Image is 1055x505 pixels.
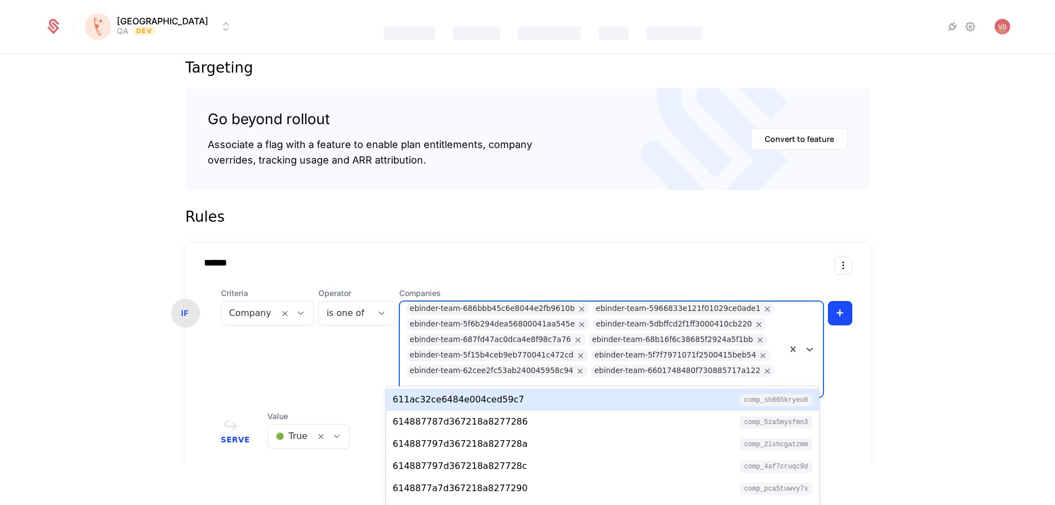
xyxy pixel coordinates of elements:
[995,19,1010,34] button: Open user button
[964,20,977,33] a: Settings
[393,460,527,473] div: 614887797d367218a827728c
[760,303,775,315] div: Remove ebinder-team-5966833e121f01029ce0ade1
[221,436,250,443] span: Serve
[828,301,852,325] button: +
[573,365,588,377] div: Remove ebinder-team-62cee2fc53ab240045958c94
[85,13,111,40] img: Florence
[393,393,524,406] div: 611ac32ce6484e004ced59c7
[753,334,768,346] div: Remove ebinder-team-68b16f6c38685f2924a5f1bb
[740,394,812,406] span: comp_Sh865kryEu8
[410,365,573,377] div: ebinder-team-62cee2fc53ab240045958c94
[117,17,208,25] span: [GEOGRAPHIC_DATA]
[393,482,528,495] div: 6148877a7d367218a8277290
[946,20,959,33] a: Integrations
[740,461,812,473] span: comp_4Af7CruQc9D
[399,288,824,299] span: Companies
[318,288,395,299] span: Operator
[646,27,702,40] div: Components
[186,60,870,75] div: Targeting
[518,27,580,40] div: Companies
[571,334,585,346] div: Remove ebinder-team-687fd47ac0dca4e8f98c7a76
[410,349,574,361] div: ebinder-team-5f15b4ceb9eb770041c472cd
[760,365,775,377] div: Remove ebinder-team-6601748480f730885717a122
[133,27,156,35] span: Dev
[393,415,528,429] div: 614887787d367218a8277286
[453,27,500,40] div: Catalog
[740,438,812,451] span: comp_2LsHcGATZmM
[267,411,350,422] span: Value
[574,349,588,361] div: Remove ebinder-team-5f15b4ceb9eb770041c472cd
[740,416,812,429] span: comp_5za5MySFMn3
[208,110,532,128] div: Go beyond rollout
[596,303,761,315] div: ebinder-team-5966833e121f01029ce0ade1
[384,27,435,40] div: Features
[410,334,571,346] div: ebinder-team-687fd47ac0dca4e8f98c7a76
[995,19,1010,34] img: Vasilije Dolic
[393,437,528,451] div: 614887797d367218a827728a
[596,318,752,330] div: ebinder-team-5dbffcd2f1ff3000410cb220
[751,128,848,150] button: Convert to feature
[756,349,770,361] div: Remove ebinder-team-5f7f7971071f2500415beb54
[171,299,200,328] div: IF
[592,334,753,346] div: ebinder-team-68b16f6c38685f2924a5f1bb
[575,303,589,315] div: Remove ebinder-team-686bbb45c6e8044e2fb9610b
[186,208,870,226] div: Rules
[117,25,128,37] div: QA
[594,365,760,377] div: ebinder-team-6601748480f730885717a122
[740,483,812,495] span: comp_PCA5tuWVY7S
[410,318,575,330] div: ebinder-team-5f6b294dea56800041aa545e
[208,137,532,168] div: Associate a flag with a feature to enable plan entitlements, company overrides, tracking usage an...
[410,303,575,315] div: ebinder-team-686bbb45c6e8044e2fb9610b
[835,257,852,274] button: Select action
[88,14,233,39] button: Select environment
[575,318,589,330] div: Remove ebinder-team-5f6b294dea56800041aa545e
[752,318,766,330] div: Remove ebinder-team-5dbffcd2f1ff3000410cb220
[221,288,314,299] span: Criteria
[599,27,629,40] div: Events
[595,349,756,361] div: ebinder-team-5f7f7971071f2500415beb54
